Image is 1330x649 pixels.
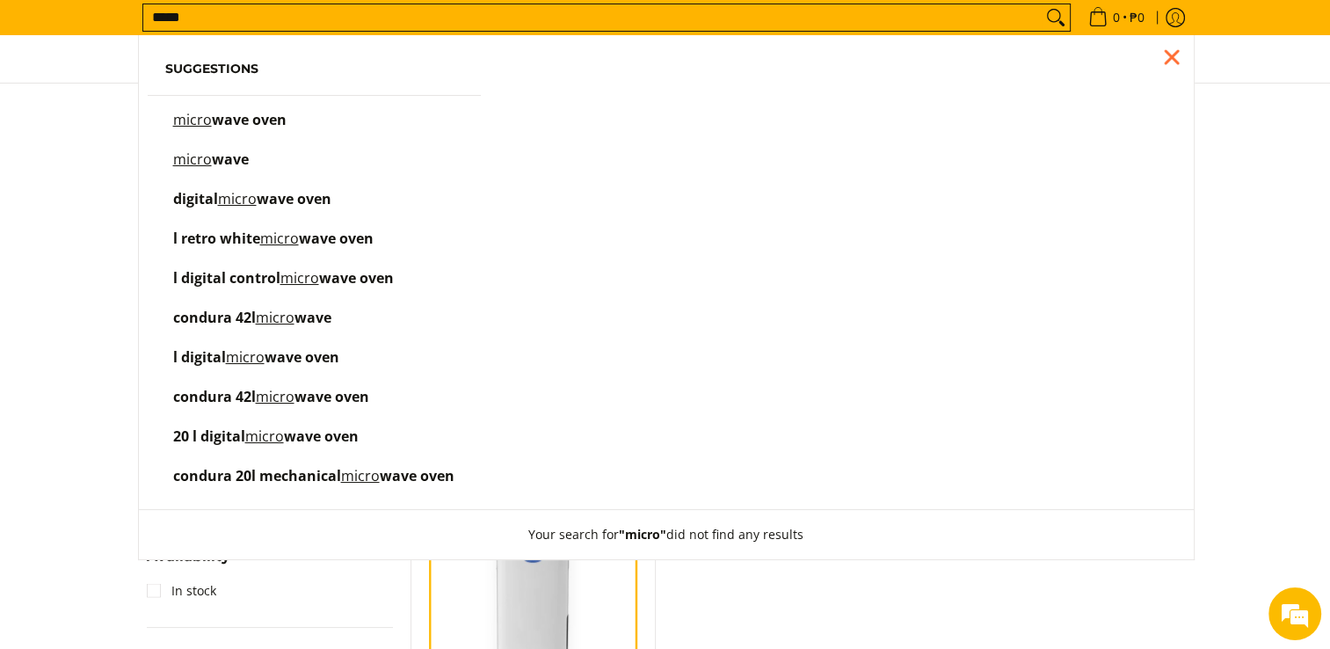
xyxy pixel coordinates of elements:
[173,232,374,263] p: l retro white microwave oven
[1042,4,1070,31] button: Search
[37,206,307,383] span: We are offline. Please leave us a message.
[173,189,218,208] span: digital
[226,347,265,367] mark: micro
[173,193,331,223] p: digital microwave oven
[1159,44,1185,70] div: Close pop up
[173,272,394,303] p: l digital control microwave oven
[165,272,464,303] a: l digital control microwave oven
[173,153,249,184] p: microwave
[165,153,464,184] a: microwave
[245,427,284,446] mark: micro
[380,466,454,485] span: wave oven
[173,308,256,327] span: condura 42l
[341,466,380,485] mark: micro
[212,110,287,129] span: wave oven
[173,229,260,248] span: l retro white
[147,550,230,564] span: Availability
[256,387,294,406] mark: micro
[165,193,464,223] a: digital microwave oven
[165,113,464,144] a: microwave oven
[147,577,216,605] a: In stock
[265,347,339,367] span: wave oven
[173,470,454,500] p: condura 20l mechanical microwave oven
[294,308,331,327] span: wave
[299,229,374,248] span: wave oven
[173,268,280,288] span: l digital control
[173,110,212,129] mark: micro
[165,351,464,382] a: l digital microwave oven
[619,526,666,543] strong: "micro"
[173,351,339,382] p: l digital microwave oven
[165,62,464,77] h6: Suggestions
[147,550,230,577] summary: Open
[165,311,464,342] a: condura 42l microwave
[511,510,821,559] button: Your search for"micro"did not find any results
[258,510,319,534] em: Submit
[212,149,249,169] span: wave
[173,387,256,406] span: condura 42l
[319,268,394,288] span: wave oven
[257,189,331,208] span: wave oven
[173,113,287,144] p: microwave oven
[288,9,331,51] div: Minimize live chat window
[165,232,464,263] a: l retro white microwave oven
[173,430,359,461] p: 20 l digital microwave oven
[256,308,294,327] mark: micro
[218,189,257,208] mark: micro
[165,430,464,461] a: 20 l digital microwave oven
[173,466,341,485] span: condura 20l mechanical
[1127,11,1147,24] span: ₱0
[284,427,359,446] span: wave oven
[173,390,369,421] p: condura 42l microwave oven
[280,268,319,288] mark: micro
[165,390,464,421] a: condura 42l microwave oven
[1083,8,1150,27] span: •
[173,149,212,169] mark: micro
[173,427,245,446] span: 20 l digital
[91,98,295,121] div: Leave a message
[294,387,369,406] span: wave oven
[1110,11,1123,24] span: 0
[165,470,464,500] a: condura 20l mechanical microwave oven
[9,448,335,510] textarea: Type your message and click 'Submit'
[173,311,331,342] p: condura 42l microwave
[260,229,299,248] mark: micro
[173,347,226,367] span: l digital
